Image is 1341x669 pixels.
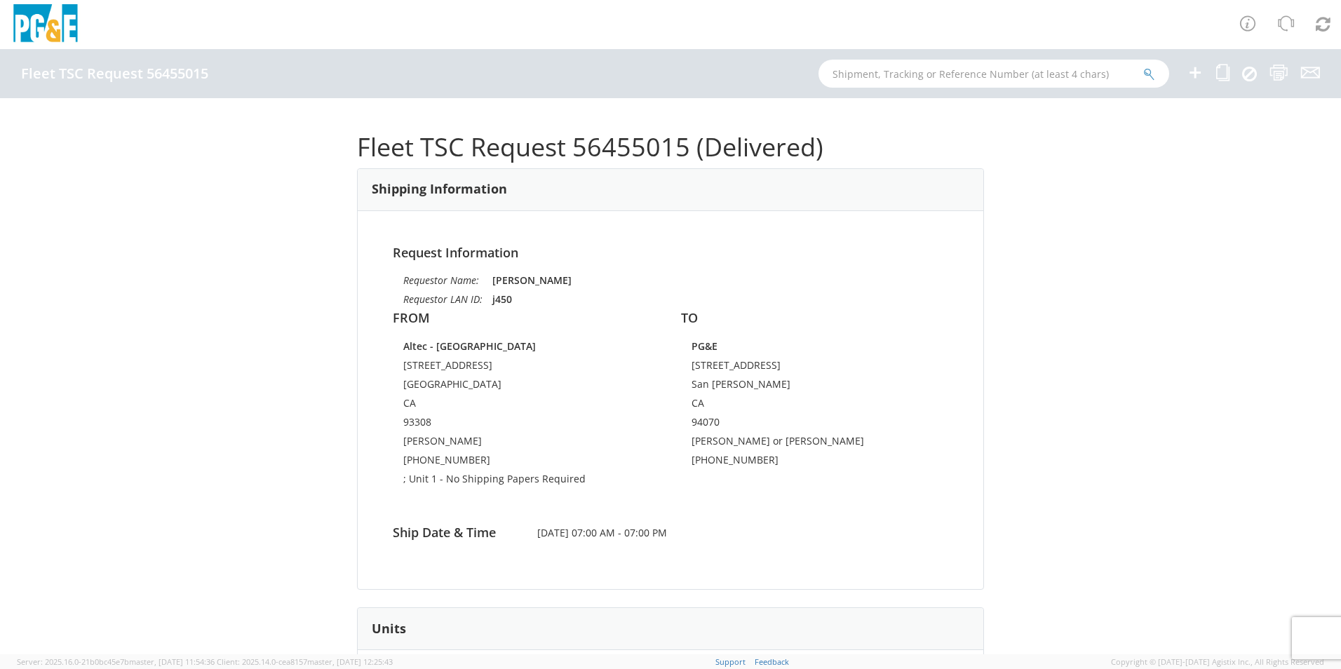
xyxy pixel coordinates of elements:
span: Server: 2025.16.0-21b0bc45e7b [17,656,215,667]
span: [DATE] 07:00 AM - 07:00 PM [527,526,815,540]
a: Feedback [755,656,789,667]
td: San [PERSON_NAME] [692,377,938,396]
td: [PERSON_NAME] [403,434,649,453]
td: [STREET_ADDRESS] [692,358,938,377]
h4: Request Information [393,246,948,260]
span: Copyright © [DATE]-[DATE] Agistix Inc., All Rights Reserved [1111,656,1324,668]
h4: Fleet TSC Request 56455015 [21,66,208,81]
h4: Ship Date & Time [382,526,527,540]
a: Support [715,656,746,667]
strong: PG&E [692,339,717,353]
td: [GEOGRAPHIC_DATA] [403,377,649,396]
td: CA [403,396,649,415]
strong: Altec - [GEOGRAPHIC_DATA] [403,339,536,353]
td: ; Unit 1 - No Shipping Papers Required [403,472,649,491]
h3: Shipping Information [372,182,507,196]
strong: [PERSON_NAME] [492,273,572,287]
h4: TO [681,311,948,325]
i: Requestor LAN ID: [403,292,483,306]
strong: j450 [492,292,512,306]
span: master, [DATE] 12:25:43 [307,656,393,667]
td: CA [692,396,938,415]
td: [PHONE_NUMBER] [403,453,649,472]
img: pge-logo-06675f144f4cfa6a6814.png [11,4,81,46]
span: Client: 2025.14.0-cea8157 [217,656,393,667]
h1: Fleet TSC Request 56455015 (Delivered) [357,133,984,161]
h4: FROM [393,311,660,325]
input: Shipment, Tracking or Reference Number (at least 4 chars) [818,60,1169,88]
td: [PERSON_NAME] or [PERSON_NAME] [692,434,938,453]
span: master, [DATE] 11:54:36 [129,656,215,667]
td: [STREET_ADDRESS] [403,358,649,377]
td: 93308 [403,415,649,434]
h3: Units [372,622,406,636]
i: Requestor Name: [403,273,479,287]
td: [PHONE_NUMBER] [692,453,938,472]
td: 94070 [692,415,938,434]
